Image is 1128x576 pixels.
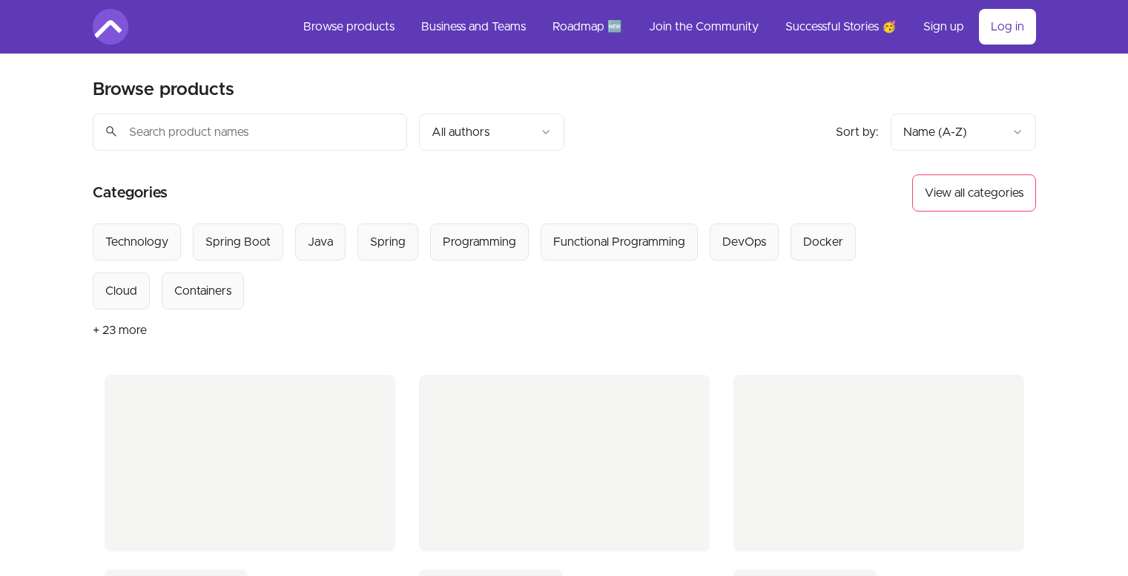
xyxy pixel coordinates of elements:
a: Log in [979,9,1036,45]
div: Docker [803,233,843,251]
span: Sort by: [836,126,879,138]
div: DevOps [722,233,766,251]
button: Product sort options [891,114,1036,151]
a: Successful Stories 🥳 [774,9,908,45]
img: Amigoscode logo [93,9,128,45]
div: Programming [443,233,516,251]
div: Containers [174,282,231,300]
div: Functional Programming [553,233,685,251]
a: Business and Teams [409,9,538,45]
button: View all categories [912,174,1036,212]
button: Filter by author [419,114,564,151]
span: search [105,121,118,142]
h2: Browse products [93,78,234,102]
div: Java [308,233,333,251]
nav: Main [291,9,1036,45]
input: Search product names [93,114,407,151]
button: + 23 more [93,310,147,351]
a: Roadmap 🆕 [541,9,634,45]
a: Join the Community [637,9,771,45]
div: Cloud [105,282,137,300]
a: Sign up [911,9,976,45]
h2: Categories [93,174,168,212]
a: Browse products [291,9,406,45]
div: Technology [105,233,168,251]
div: Spring Boot [205,233,271,251]
div: Spring [370,233,406,251]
